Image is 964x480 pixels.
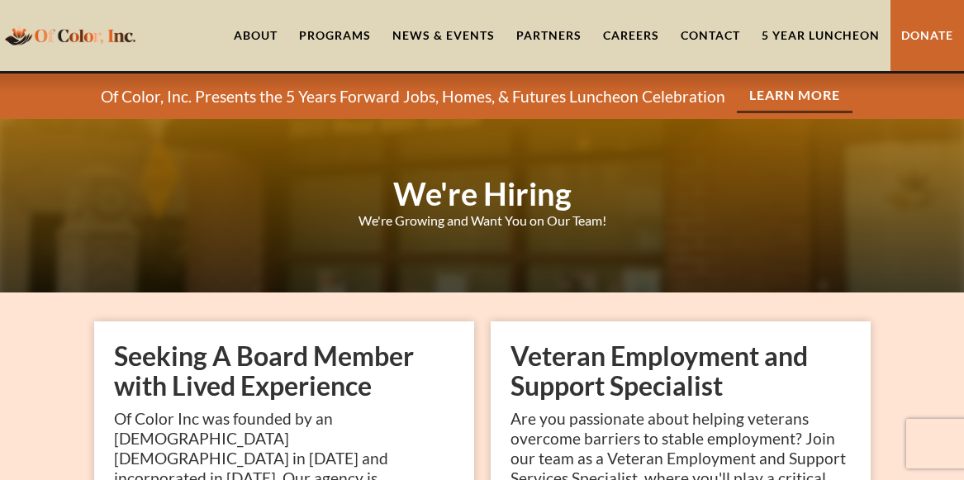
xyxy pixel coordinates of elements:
[737,79,852,113] a: Learn More
[510,341,851,401] h2: Veteran Employment and Support Specialist
[359,212,606,229] div: We're Growing and Want You on Our Team!
[114,341,454,401] h2: Seeking A Board Member with Lived Experience
[393,174,572,212] strong: We're Hiring
[299,27,371,44] div: Programs
[101,87,725,107] p: Of Color, Inc. Presents the 5 Years Forward Jobs, Homes, & Futures Luncheon Celebration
